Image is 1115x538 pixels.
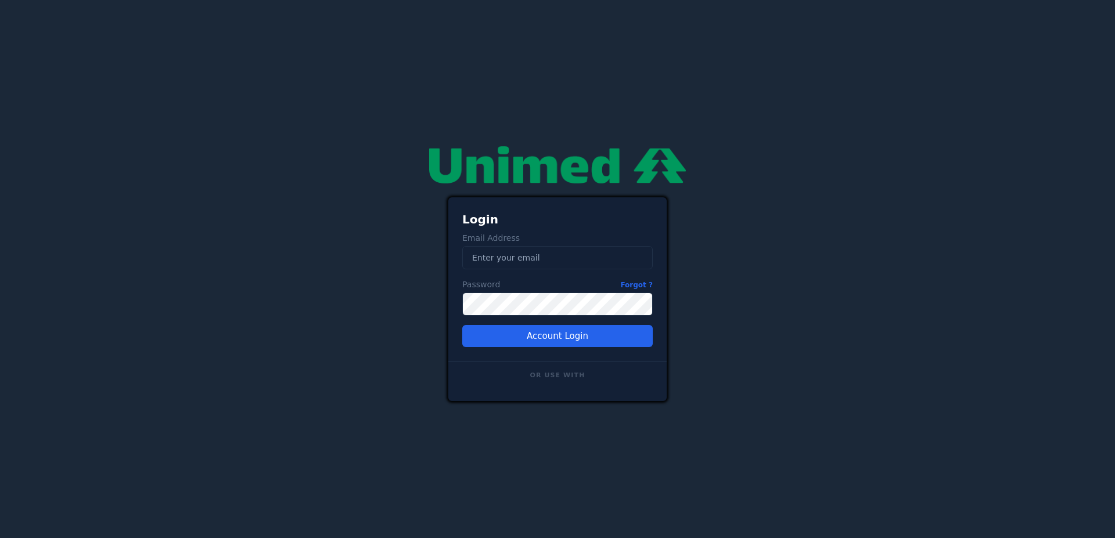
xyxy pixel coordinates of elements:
[462,211,653,228] h3: Login
[462,232,520,244] label: Email Address
[429,146,686,183] img: null
[462,325,653,347] button: Account Login
[462,246,653,269] input: Enter your email
[620,279,653,291] a: Forgot ?
[462,371,653,382] h6: Or Use With
[462,279,653,291] label: Password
